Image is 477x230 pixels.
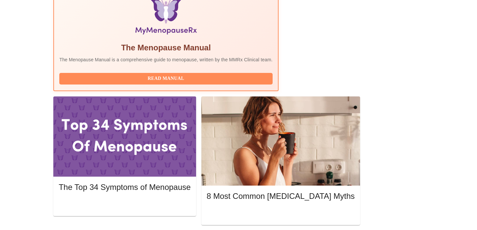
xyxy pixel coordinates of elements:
[59,73,273,85] button: Read Manual
[59,42,273,53] h5: The Menopause Manual
[207,208,355,219] button: Read More
[66,75,266,83] span: Read Manual
[59,199,190,210] button: Read More
[213,209,348,218] span: Read More
[65,200,184,208] span: Read More
[207,210,356,216] a: Read More
[59,182,190,193] h5: The Top 34 Symptoms of Menopause
[59,201,192,206] a: Read More
[59,56,273,63] p: The Menopause Manual is a comprehensive guide to menopause, written by the MMRx Clinical team.
[59,75,274,81] a: Read Manual
[207,191,355,201] h5: 8 Most Common [MEDICAL_DATA] Myths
